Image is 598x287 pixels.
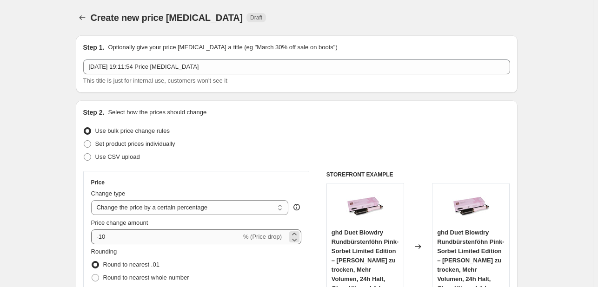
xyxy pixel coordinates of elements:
[83,77,227,84] span: This title is just for internal use, customers won't see it
[83,59,510,74] input: 30% off holiday sale
[108,108,206,117] p: Select how the prices should change
[76,11,89,24] button: Price change jobs
[103,274,189,281] span: Round to nearest whole number
[95,153,140,160] span: Use CSV upload
[108,43,337,52] p: Optionally give your price [MEDICAL_DATA] a title (eg "March 30% off sale on boots")
[91,179,105,186] h3: Price
[326,171,510,178] h6: STOREFRONT EXAMPLE
[83,108,105,117] h2: Step 2.
[243,233,282,240] span: % (Price drop)
[346,188,384,225] img: 61o_MLHaJtL_80x.jpg
[95,140,175,147] span: Set product prices individually
[452,188,490,225] img: 61o_MLHaJtL_80x.jpg
[91,229,241,244] input: -15
[91,13,243,23] span: Create new price [MEDICAL_DATA]
[91,190,126,197] span: Change type
[250,14,262,21] span: Draft
[91,219,148,226] span: Price change amount
[103,261,159,268] span: Round to nearest .01
[91,248,117,255] span: Rounding
[292,202,301,212] div: help
[83,43,105,52] h2: Step 1.
[95,127,170,134] span: Use bulk price change rules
